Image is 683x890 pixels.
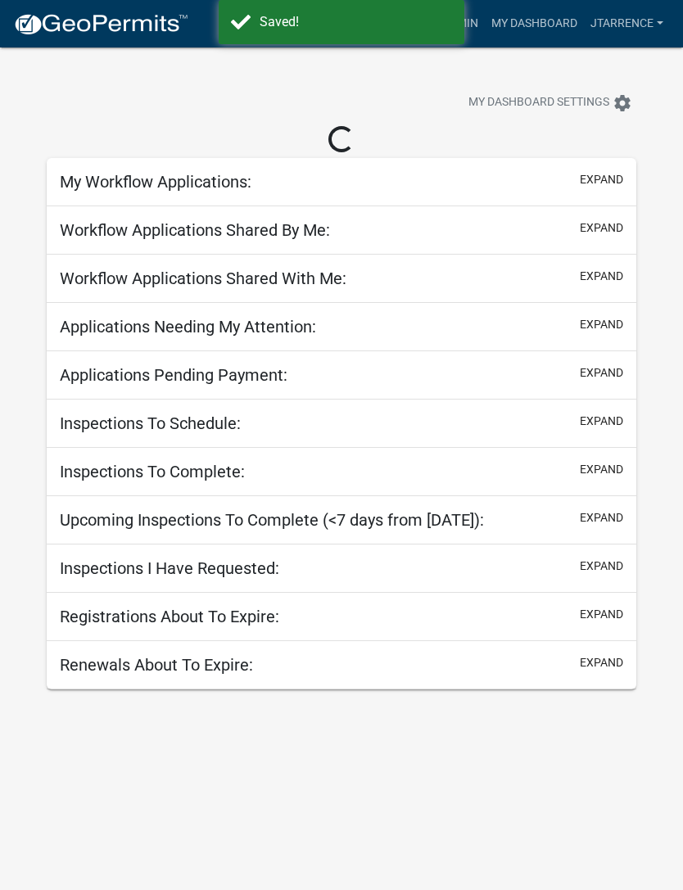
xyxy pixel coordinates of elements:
h5: Applications Needing My Attention: [60,317,316,337]
h5: Inspections I Have Requested: [60,558,279,578]
h5: Workflow Applications Shared By Me: [60,220,330,240]
h5: Applications Pending Payment: [60,365,287,385]
button: expand [580,606,623,623]
h5: My Workflow Applications: [60,172,251,192]
button: expand [580,558,623,575]
button: My Dashboard Settingssettings [455,87,645,119]
button: expand [580,316,623,333]
button: expand [580,364,623,382]
button: expand [580,509,623,526]
button: expand [580,461,623,478]
h5: Upcoming Inspections To Complete (<7 days from [DATE]): [60,510,484,530]
h5: Inspections To Schedule: [60,413,241,433]
h5: Renewals About To Expire: [60,655,253,675]
h5: Inspections To Complete: [60,462,245,481]
a: My Dashboard [485,8,584,39]
a: jtarrence [584,8,670,39]
button: expand [580,268,623,285]
h5: Registrations About To Expire: [60,607,279,626]
div: Saved! [260,12,452,32]
h5: Workflow Applications Shared With Me: [60,269,346,288]
button: expand [580,219,623,237]
button: expand [580,171,623,188]
i: settings [613,93,632,113]
span: My Dashboard Settings [468,93,609,113]
button: expand [580,654,623,671]
button: expand [580,413,623,430]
